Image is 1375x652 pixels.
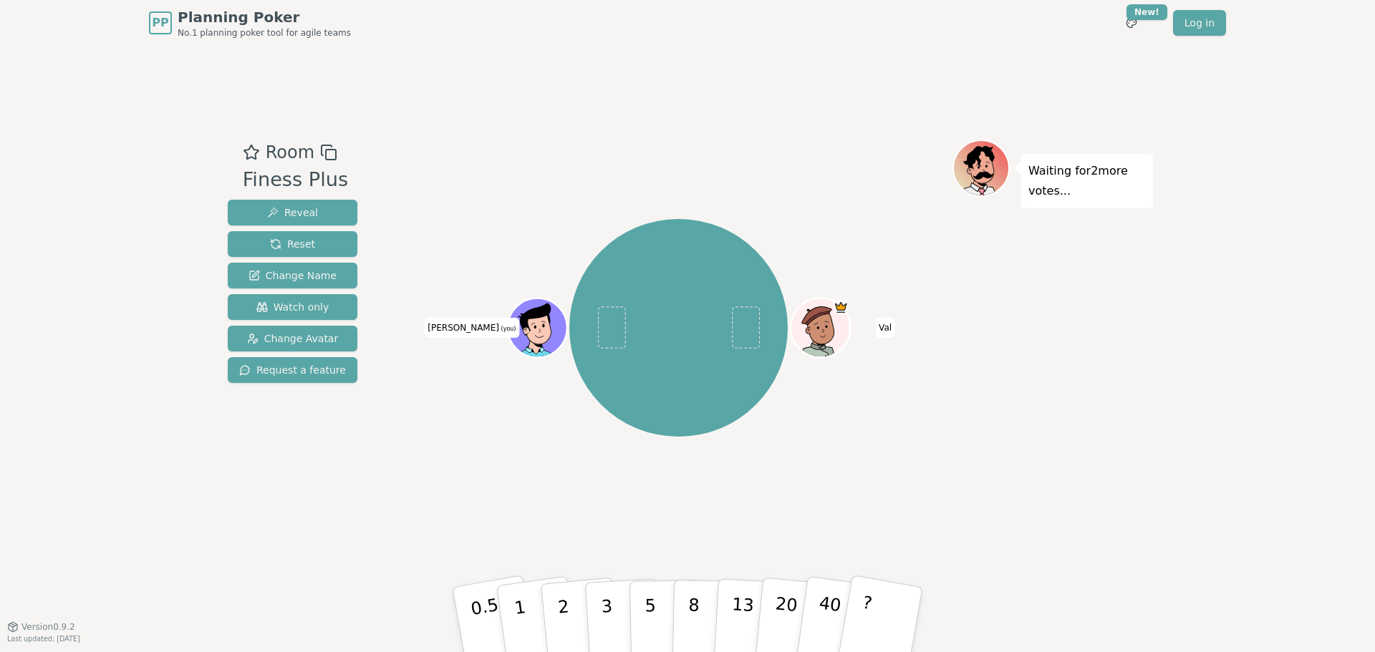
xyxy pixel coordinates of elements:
[499,326,516,332] span: (you)
[228,263,357,288] button: Change Name
[239,363,346,377] span: Request a feature
[247,331,339,346] span: Change Avatar
[875,318,895,338] span: Click to change your name
[424,318,519,338] span: Click to change your name
[1119,10,1144,36] button: New!
[266,140,314,165] span: Room
[270,237,315,251] span: Reset
[149,7,351,39] a: PPPlanning PokerNo.1 planning poker tool for agile teams
[243,165,349,195] div: Finess Plus
[833,300,848,315] span: Val is the host
[228,200,357,225] button: Reveal
[228,326,357,351] button: Change Avatar
[228,294,357,320] button: Watch only
[178,27,351,39] span: No.1 planning poker tool for agile teams
[228,357,357,383] button: Request a feature
[256,300,329,314] span: Watch only
[267,205,318,220] span: Reveal
[228,231,357,257] button: Reset
[152,14,168,31] span: PP
[1173,10,1226,36] a: Log in
[7,635,80,643] span: Last updated: [DATE]
[1126,4,1167,20] div: New!
[7,621,75,633] button: Version0.9.2
[243,140,260,165] button: Add as favourite
[249,268,337,283] span: Change Name
[21,621,75,633] span: Version 0.9.2
[1028,161,1146,201] p: Waiting for 2 more votes...
[178,7,351,27] span: Planning Poker
[509,300,565,356] button: Click to change your avatar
